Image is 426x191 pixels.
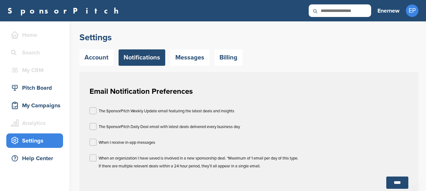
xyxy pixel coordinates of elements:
[9,65,63,76] div: My CRM
[6,98,63,113] a: My Campaigns
[170,49,209,66] a: Messages
[6,45,63,60] a: Search
[99,123,240,131] p: The SponsorPitch Daily Deal email with latest deals delivered every business day
[9,153,63,164] div: Help Center
[6,151,63,166] a: Help Center
[377,4,400,18] a: Enernew
[99,107,234,115] p: The SponsorPitch Weekly Update email featuring the latest deals and insights
[119,49,165,66] a: Notifications
[9,100,63,111] div: My Campaigns
[8,7,123,15] a: SponsorPitch
[9,135,63,146] div: Settings
[6,63,63,77] a: My CRM
[90,86,408,97] h1: Email Notification Preferences
[9,82,63,93] div: Pitch Board
[214,49,242,66] a: Billing
[99,139,155,147] p: When I receive in-app messages
[99,154,300,170] p: When an organization I have saved is involved in a new sponsorship deal. *Maximum of 1 email per ...
[9,117,63,129] div: Analytics
[6,81,63,95] a: Pitch Board
[377,6,400,15] h3: Enernew
[79,32,418,43] h2: Settings
[406,4,418,17] span: EP
[401,166,421,186] iframe: Button to launch messaging window
[9,47,63,58] div: Search
[6,133,63,148] a: Settings
[6,116,63,130] a: Analytics
[6,28,63,42] a: Home
[79,49,114,66] a: Account
[9,29,63,41] div: Home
